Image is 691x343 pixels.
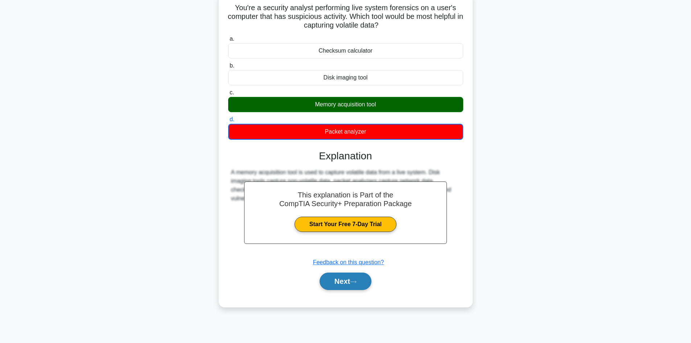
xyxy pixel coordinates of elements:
span: a. [230,36,234,42]
h5: You're a security analyst performing live system forensics on a user's computer that has suspicio... [227,3,464,30]
span: d. [230,116,234,122]
div: Checksum calculator [228,43,463,58]
a: Feedback on this question? [313,259,384,265]
div: Disk imaging tool [228,70,463,85]
div: Packet analyzer [228,124,463,140]
button: Next [320,273,371,290]
h3: Explanation [233,150,459,162]
span: c. [230,89,234,95]
div: Memory acquisition tool [228,97,463,112]
div: A memory acquisition tool is used to capture volatile data from a live system. Disk imaging tools... [231,168,460,203]
a: Start Your Free 7-Day Trial [295,217,396,232]
span: b. [230,62,234,69]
